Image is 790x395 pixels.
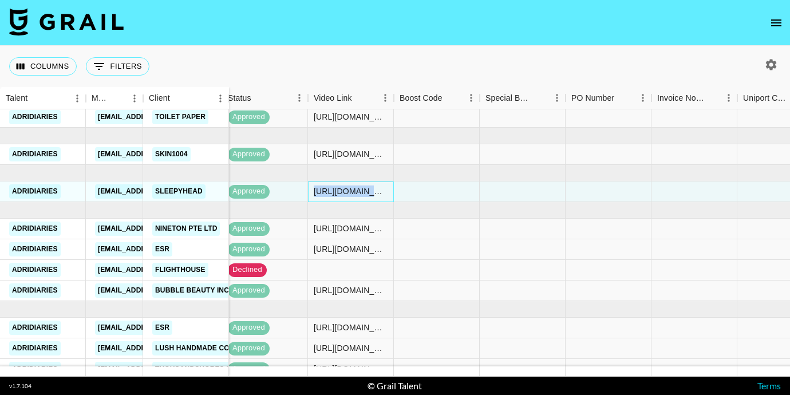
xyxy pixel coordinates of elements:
[228,285,270,296] span: approved
[228,343,270,354] span: approved
[152,263,208,277] a: Flighthouse
[757,380,781,391] a: Terms
[152,341,279,355] a: Lush Handmade Cosmetics LTD
[95,242,223,256] a: [EMAIL_ADDRESS][DOMAIN_NAME]
[95,184,223,199] a: [EMAIL_ADDRESS][DOMAIN_NAME]
[614,90,630,106] button: Sort
[634,89,651,106] button: Menu
[6,87,27,109] div: Talent
[95,263,223,277] a: [EMAIL_ADDRESS][DOMAIN_NAME]
[291,89,308,106] button: Menu
[9,57,77,76] button: Select columns
[143,87,229,109] div: Client
[9,362,61,376] a: adridiaries
[170,90,186,106] button: Sort
[228,244,270,255] span: approved
[152,184,206,199] a: Sleepyhead
[548,89,566,106] button: Menu
[314,223,388,234] div: https://www.tiktok.com/@adridiaries/video/7532181499299286302
[212,90,229,107] button: Menu
[314,322,388,333] div: https://www.tiktok.com/@adridiaries/video/7544055830182710558
[308,87,394,109] div: Video Link
[9,110,61,124] a: adridiaries
[152,147,191,161] a: SKIN1004
[86,57,149,76] button: Show filters
[95,110,223,124] a: [EMAIL_ADDRESS][DOMAIN_NAME]
[651,87,737,109] div: Invoice Notes
[95,283,223,298] a: [EMAIL_ADDRESS][DOMAIN_NAME]
[95,222,223,236] a: [EMAIL_ADDRESS][DOMAIN_NAME]
[152,110,208,124] a: Toilet Paper
[228,364,270,374] span: approved
[314,111,388,123] div: https://www.tiktok.com/@adridiaries/video/7485404088989977898?is_from_webapp=1&sender_device=pc
[228,87,251,109] div: Status
[571,87,614,109] div: PO Number
[352,90,368,106] button: Sort
[95,321,223,335] a: [EMAIL_ADDRESS][DOMAIN_NAME]
[9,222,61,236] a: adridiaries
[9,283,61,298] a: adridiaries
[532,90,548,106] button: Sort
[443,90,459,106] button: Sort
[9,184,61,199] a: adridiaries
[485,87,532,109] div: Special Booking Type
[400,87,443,109] div: Boost Code
[228,264,267,275] span: declined
[368,380,422,392] div: © Grail Talent
[314,185,388,197] div: https://www.tiktok.com/@adridiaries/video/7526225376759041335?is_from_webapp=1&sender_device=pc&w...
[377,89,394,106] button: Menu
[743,87,790,109] div: Uniport Contact Email
[704,90,720,106] button: Sort
[9,382,31,390] div: v 1.7.104
[9,242,61,256] a: adridiaries
[228,223,270,234] span: approved
[152,222,220,236] a: Nineton Pte Ltd
[92,87,110,109] div: Manager
[9,147,61,161] a: adridiaries
[152,321,172,335] a: ESR
[566,87,651,109] div: PO Number
[228,186,270,197] span: approved
[9,341,61,355] a: adridiaries
[251,90,267,106] button: Sort
[314,285,388,296] div: https://www.tiktok.com/@adridiaries/video/7538866320633285901
[222,87,308,109] div: Status
[152,362,243,376] a: THOUSANDSHORES INC.
[314,148,388,160] div: https://www.tiktok.com/@adridiaries/video/7516958825132330253
[27,90,44,106] button: Sort
[657,87,704,109] div: Invoice Notes
[69,90,86,107] button: Menu
[228,149,270,160] span: approved
[314,243,388,255] div: https://www.tiktok.com/@adridiaries/video/7535897652479757599
[314,87,352,109] div: Video Link
[86,87,143,109] div: Manager
[126,90,143,107] button: Menu
[314,342,388,354] div: https://www.tiktok.com/@adridiaries/video/7540705140211207438
[394,87,480,109] div: Boost Code
[9,321,61,335] a: adridiaries
[110,90,126,106] button: Sort
[149,87,170,109] div: Client
[765,11,788,34] button: open drawer
[152,283,232,298] a: Bubble Beauty Inc
[228,112,270,123] span: approved
[314,363,388,374] div: https://www.tiktok.com/@adridiaries/video/7541087971907276046
[9,263,61,277] a: adridiaries
[95,341,223,355] a: [EMAIL_ADDRESS][DOMAIN_NAME]
[463,89,480,106] button: Menu
[228,322,270,333] span: approved
[480,87,566,109] div: Special Booking Type
[95,147,223,161] a: [EMAIL_ADDRESS][DOMAIN_NAME]
[9,8,124,35] img: Grail Talent
[152,242,172,256] a: ESR
[720,89,737,106] button: Menu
